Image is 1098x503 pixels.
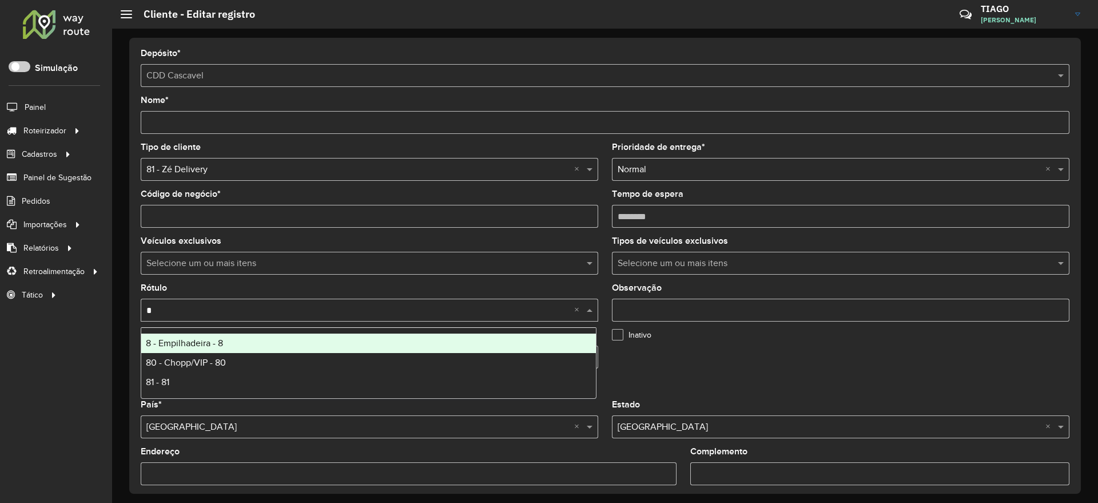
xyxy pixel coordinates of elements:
span: Clear all [574,303,584,317]
a: Contato Rápido [953,2,978,27]
label: Observação [612,281,662,295]
h3: TIAGO [981,3,1067,14]
label: Rótulo [141,281,167,295]
label: Depósito [141,46,181,60]
span: Clear all [574,420,584,434]
label: Prioridade de entrega [612,140,705,154]
span: Roteirizador [23,125,66,137]
label: Código de negócio [141,187,221,201]
span: Painel [25,101,46,113]
span: Retroalimentação [23,266,85,278]
label: Endereço [141,445,180,458]
label: Veículos exclusivos [141,234,221,248]
h2: Cliente - Editar registro [132,8,255,21]
label: Tipos de veículos exclusivos [612,234,728,248]
label: Complemento [690,445,747,458]
span: Clear all [1045,420,1055,434]
span: Importações [23,219,67,231]
span: 80 - Chopp/VIP - 80 [146,358,226,367]
label: Nome [141,93,169,107]
ng-dropdown-panel: Options list [141,327,596,399]
span: Cadastros [22,148,57,160]
span: Relatórios [23,242,59,254]
label: Estado [612,398,640,411]
span: 81 - 81 [146,377,169,387]
span: Clear all [1045,163,1055,176]
span: 8 - Empilhadeira - 8 [146,338,223,348]
span: Clear all [574,163,584,176]
label: Inativo [612,329,651,341]
span: Painel de Sugestão [23,172,91,184]
label: País [141,398,162,411]
span: Pedidos [22,195,50,207]
span: Tático [22,289,43,301]
label: Simulação [35,61,78,75]
span: [PERSON_NAME] [981,15,1067,25]
label: Tipo de cliente [141,140,201,154]
label: Tempo de espera [612,187,683,201]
